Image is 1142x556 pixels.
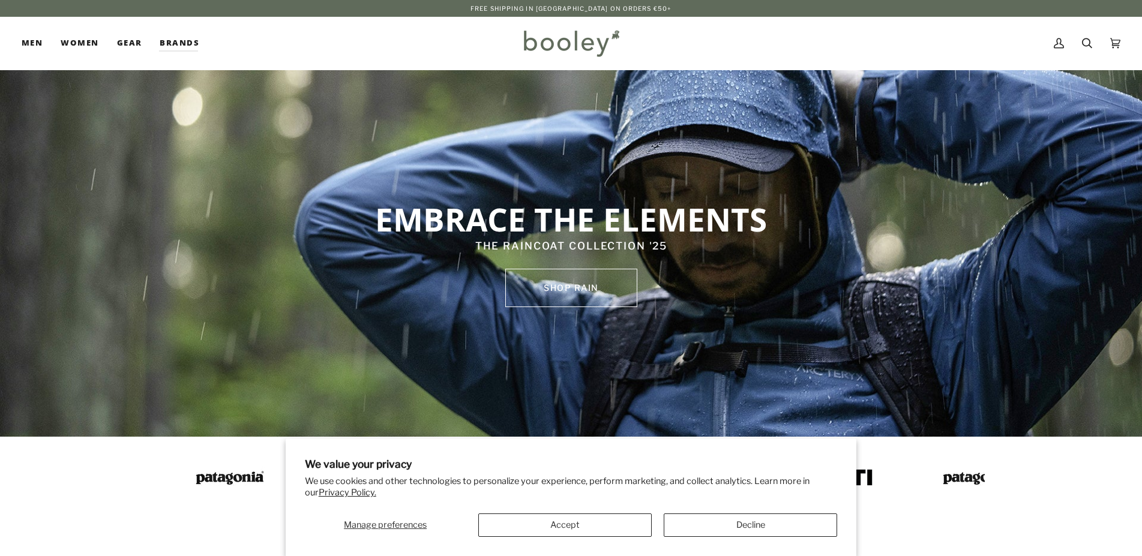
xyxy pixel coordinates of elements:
[344,519,427,530] span: Manage preferences
[478,513,652,537] button: Accept
[22,17,52,70] a: Men
[227,199,916,239] p: EMBRACE THE ELEMENTS
[160,37,199,49] span: Brands
[61,37,98,49] span: Women
[305,458,838,470] h2: We value your privacy
[108,17,151,70] a: Gear
[319,487,376,498] a: Privacy Policy.
[117,37,142,49] span: Gear
[305,476,838,498] p: We use cookies and other technologies to personalize your experience, perform marketing, and coll...
[22,37,43,49] span: Men
[305,513,466,537] button: Manage preferences
[227,239,916,254] p: THE RAINCOAT COLLECTION '25
[664,513,837,537] button: Decline
[151,17,208,70] a: Brands
[52,17,107,70] a: Women
[518,26,624,61] img: Booley
[505,269,637,307] a: SHOP rain
[470,4,672,13] p: Free Shipping in [GEOGRAPHIC_DATA] on Orders €50+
